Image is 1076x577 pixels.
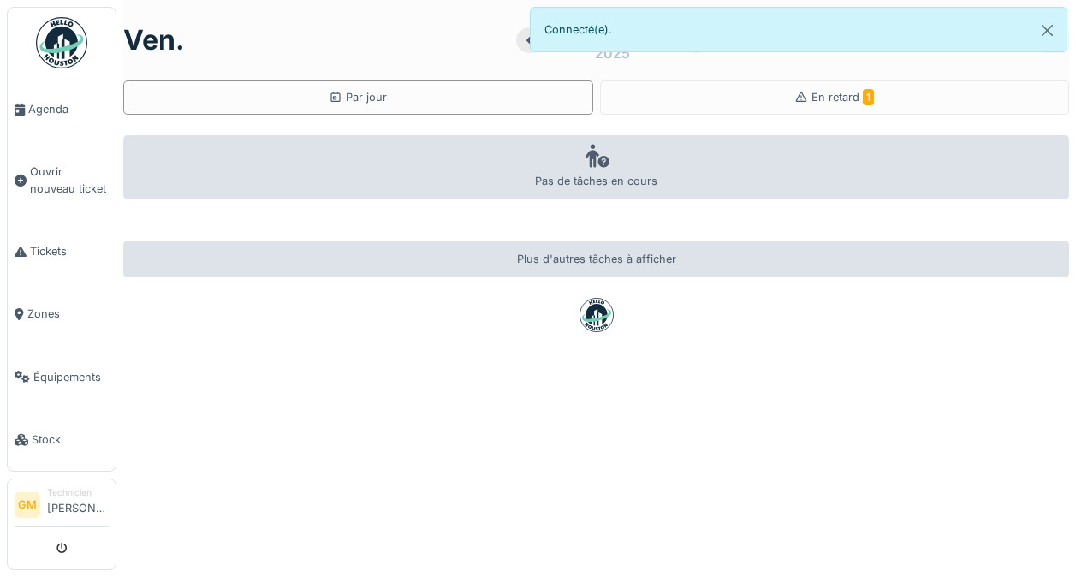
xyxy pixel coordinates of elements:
[8,283,116,345] a: Zones
[811,91,874,104] span: En retard
[8,346,116,408] a: Équipements
[1028,8,1067,53] button: Close
[8,78,116,140] a: Agenda
[595,43,630,63] div: 2025
[47,486,109,499] div: Technicien
[47,486,109,523] li: [PERSON_NAME]
[28,101,109,117] span: Agenda
[32,431,109,448] span: Stock
[580,298,614,332] img: badge-BVDL4wpA.svg
[30,243,109,259] span: Tickets
[15,492,40,518] li: GM
[8,220,116,283] a: Tickets
[33,369,109,385] span: Équipements
[329,89,387,105] div: Par jour
[863,89,874,105] span: 1
[27,306,109,322] span: Zones
[8,408,116,471] a: Stock
[15,486,109,527] a: GM Technicien[PERSON_NAME]
[123,24,185,57] h1: ven.
[30,164,109,196] span: Ouvrir nouveau ticket
[123,241,1069,277] div: Plus d'autres tâches à afficher
[123,135,1069,199] div: Pas de tâches en cours
[36,17,87,68] img: Badge_color-CXgf-gQk.svg
[8,140,116,220] a: Ouvrir nouveau ticket
[530,7,1068,52] div: Connecté(e).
